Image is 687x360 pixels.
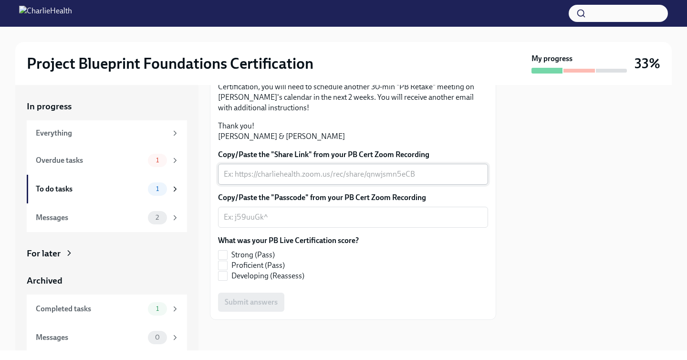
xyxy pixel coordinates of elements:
[27,323,187,352] a: Messages0
[36,332,144,343] div: Messages
[150,157,165,164] span: 1
[27,247,187,260] a: For later
[27,175,187,203] a: To do tasks1
[27,203,187,232] a: Messages2
[36,304,144,314] div: Completed tasks
[36,128,167,138] div: Everything
[36,212,144,223] div: Messages
[231,260,285,271] span: Proficient (Pass)
[27,54,313,73] h2: Project Blueprint Foundations Certification
[218,192,488,203] label: Copy/Paste the "Passcode" from your PB Cert Zoom Recording
[218,61,488,113] p: Note: if you received a "Developing (Reasses)" score, don't get disheartened--this process is mea...
[150,185,165,192] span: 1
[150,214,165,221] span: 2
[218,121,488,142] p: Thank you! [PERSON_NAME] & [PERSON_NAME]
[27,120,187,146] a: Everything
[27,247,61,260] div: For later
[231,250,275,260] span: Strong (Pass)
[27,146,187,175] a: Overdue tasks1
[231,271,304,281] span: Developing (Reassess)
[531,53,572,64] strong: My progress
[36,184,144,194] div: To do tasks
[218,235,359,246] label: What was your PB Live Certification score?
[150,305,165,312] span: 1
[635,55,660,72] h3: 33%
[218,149,488,160] label: Copy/Paste the "Share Link" from your PB Cert Zoom Recording
[27,295,187,323] a: Completed tasks1
[36,155,144,166] div: Overdue tasks
[149,334,166,341] span: 0
[19,6,72,21] img: CharlieHealth
[27,100,187,113] a: In progress
[27,275,187,287] a: Archived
